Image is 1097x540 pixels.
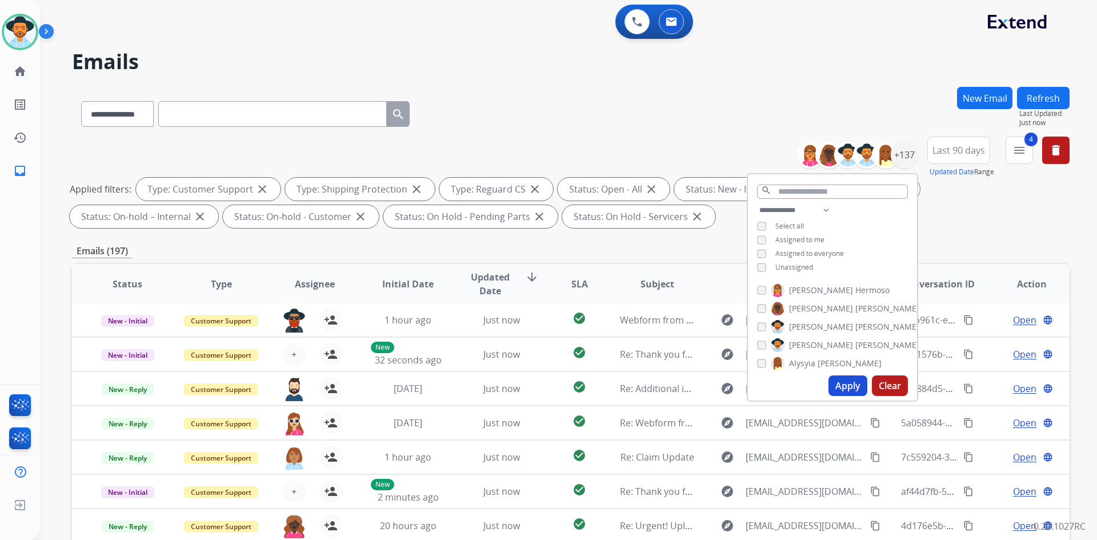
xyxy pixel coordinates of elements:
span: New - Initial [101,349,154,361]
span: Updated Date [465,270,517,298]
span: Just now [483,417,520,429]
span: Customer Support [184,521,258,533]
div: +137 [891,141,918,169]
mat-icon: content_copy [963,486,974,497]
span: [EMAIL_ADDRESS][DOMAIN_NAME] [746,347,863,361]
mat-icon: arrow_downward [525,270,539,284]
span: New - Reply [102,452,154,464]
span: [PERSON_NAME] [789,339,853,351]
mat-icon: content_copy [963,418,974,428]
mat-icon: check_circle [572,380,586,394]
span: [EMAIL_ADDRESS][DOMAIN_NAME] [746,382,863,395]
span: Assignee [295,277,335,291]
span: [EMAIL_ADDRESS][DOMAIN_NAME] [746,450,863,464]
button: 4 [1006,137,1033,164]
span: af44d7fb-5490-42cf-99e1-1ce9ea4c9cf2 [901,485,1067,498]
span: Just now [483,451,520,463]
mat-icon: person_add [324,450,338,464]
span: 20 hours ago [380,519,437,532]
span: Type [211,277,232,291]
img: agent-avatar [283,377,306,401]
mat-icon: home [13,65,27,78]
span: + [291,347,297,361]
p: Emails (197) [72,244,133,258]
span: Open [1013,416,1036,430]
span: [EMAIL_ADDRESS][DOMAIN_NAME] [746,416,863,430]
span: Alysyia [789,358,815,369]
span: [EMAIL_ADDRESS][DOMAIN_NAME] [746,485,863,498]
span: Just now [483,382,520,395]
span: + [291,485,297,498]
mat-icon: delete [1049,143,1063,157]
span: 2 minutes ago [378,491,439,503]
mat-icon: close [193,210,207,223]
span: Customer Support [184,418,258,430]
mat-icon: person_add [324,416,338,430]
span: Hermoso [855,285,890,296]
mat-icon: language [1043,349,1053,359]
span: Just now [483,485,520,498]
span: Customer Support [184,315,258,327]
span: 4 [1024,133,1038,146]
span: Customer Support [184,383,258,395]
p: Applied filters: [70,182,131,196]
span: New - Reply [102,521,154,533]
mat-icon: person_add [324,382,338,395]
mat-icon: content_copy [963,349,974,359]
span: [DATE] [394,382,422,395]
span: 5a058944-991d-487d-a580-36272e7dcc22 [901,417,1078,429]
span: 32 seconds ago [375,354,442,366]
th: Action [976,264,1070,304]
span: Re: Thank you for protecting your Rooms To Go product [620,348,862,361]
mat-icon: content_copy [963,315,974,325]
span: Open [1013,450,1036,464]
mat-icon: close [533,210,546,223]
mat-icon: explore [720,485,734,498]
button: Apply [828,375,867,396]
mat-icon: check_circle [572,517,586,531]
span: Just now [483,314,520,326]
span: Conversation ID [902,277,975,291]
span: Just now [483,519,520,532]
div: Status: On Hold - Servicers [562,205,715,228]
div: Status: On-hold - Customer [223,205,379,228]
mat-icon: close [644,182,658,196]
span: Open [1013,347,1036,361]
div: Type: Shipping Protection [285,178,435,201]
mat-icon: close [690,210,704,223]
mat-icon: person_add [324,313,338,327]
span: Assigned to me [775,235,824,245]
span: Status [113,277,142,291]
span: Customer Support [184,349,258,361]
span: Range [930,167,994,177]
span: Select all [775,221,804,231]
span: 1 hour ago [385,314,431,326]
mat-icon: explore [720,347,734,361]
button: + [283,480,306,503]
span: [PERSON_NAME] [855,321,919,333]
span: Subject [640,277,674,291]
span: New - Initial [101,486,154,498]
mat-icon: person_add [324,519,338,533]
mat-icon: inbox [13,164,27,178]
p: New [371,479,394,490]
mat-icon: menu [1012,143,1026,157]
mat-icon: check_circle [572,311,586,325]
div: Type: Customer Support [136,178,281,201]
button: + [283,343,306,366]
h2: Emails [72,50,1070,73]
span: Customer Support [184,452,258,464]
span: Re: Additional information [620,382,733,395]
mat-icon: search [761,185,771,195]
mat-icon: explore [720,382,734,395]
span: Just now [483,348,520,361]
mat-icon: language [1043,486,1053,497]
mat-icon: search [391,107,405,121]
mat-icon: close [354,210,367,223]
mat-icon: language [1043,315,1053,325]
span: New - Reply [102,418,154,430]
span: [PERSON_NAME] [789,303,853,314]
mat-icon: content_copy [963,521,974,531]
mat-icon: content_copy [870,521,880,531]
button: Refresh [1017,87,1070,109]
